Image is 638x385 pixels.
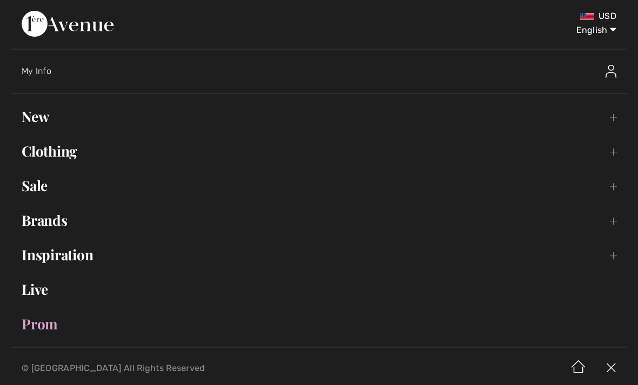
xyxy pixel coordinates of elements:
a: Live [11,278,627,301]
a: Brands [11,208,627,232]
img: My Info [606,65,616,78]
a: My InfoMy Info [22,54,627,89]
span: Help [25,8,47,17]
a: New [11,105,627,129]
a: Clothing [11,139,627,163]
div: USD [375,11,616,22]
a: Sale [11,174,627,198]
p: © [GEOGRAPHIC_DATA] All Rights Reserved [22,364,375,372]
span: My Info [22,66,51,76]
img: Home [562,352,595,385]
img: X [595,352,627,385]
a: Prom [11,312,627,336]
img: 1ère Avenue [22,11,114,37]
a: Inspiration [11,243,627,267]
